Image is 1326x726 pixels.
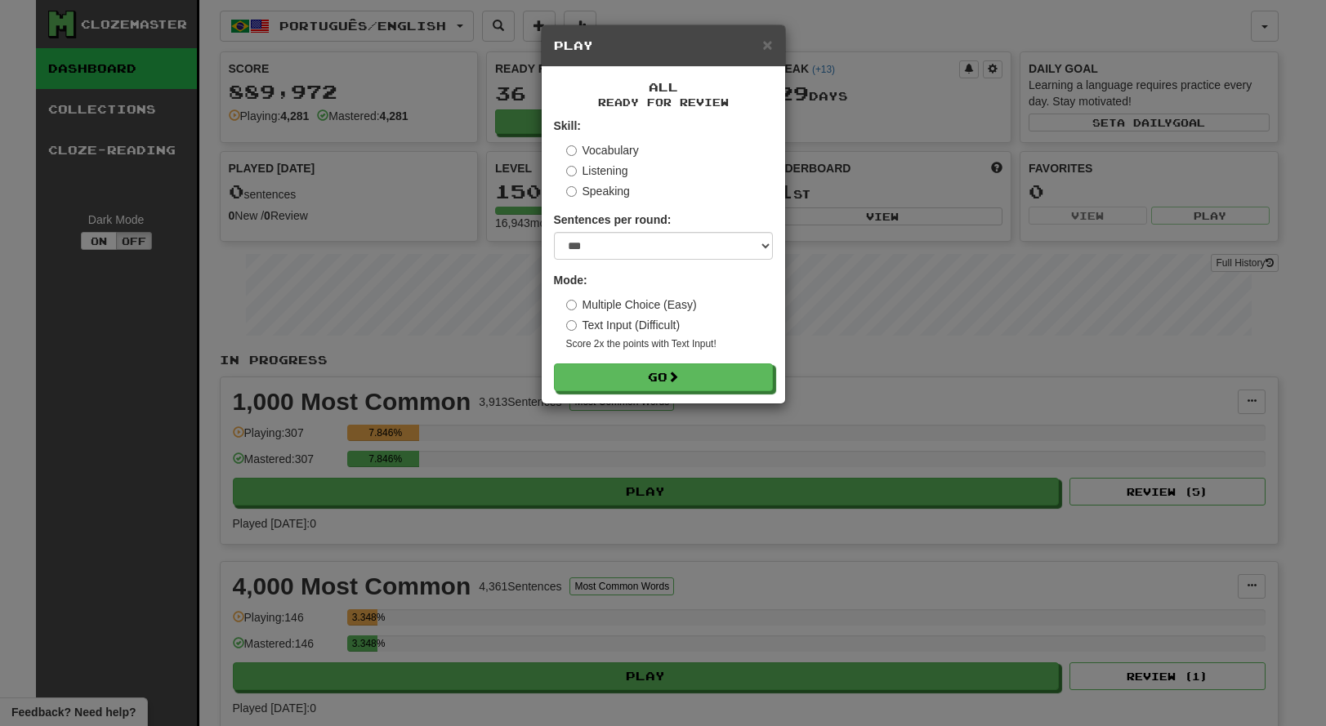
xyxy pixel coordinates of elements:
small: Ready for Review [554,96,773,109]
span: × [762,35,772,54]
input: Listening [566,166,577,176]
input: Speaking [566,186,577,197]
strong: Skill: [554,119,581,132]
label: Text Input (Difficult) [566,317,681,333]
label: Vocabulary [566,142,639,158]
input: Text Input (Difficult) [566,320,577,331]
label: Multiple Choice (Easy) [566,296,697,313]
label: Sentences per round: [554,212,672,228]
input: Vocabulary [566,145,577,156]
label: Listening [566,163,628,179]
h5: Play [554,38,773,54]
button: Go [554,363,773,391]
small: Score 2x the points with Text Input ! [566,337,773,351]
strong: Mode: [554,274,587,287]
button: Close [762,36,772,53]
span: All [649,80,678,94]
label: Speaking [566,183,630,199]
input: Multiple Choice (Easy) [566,300,577,310]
